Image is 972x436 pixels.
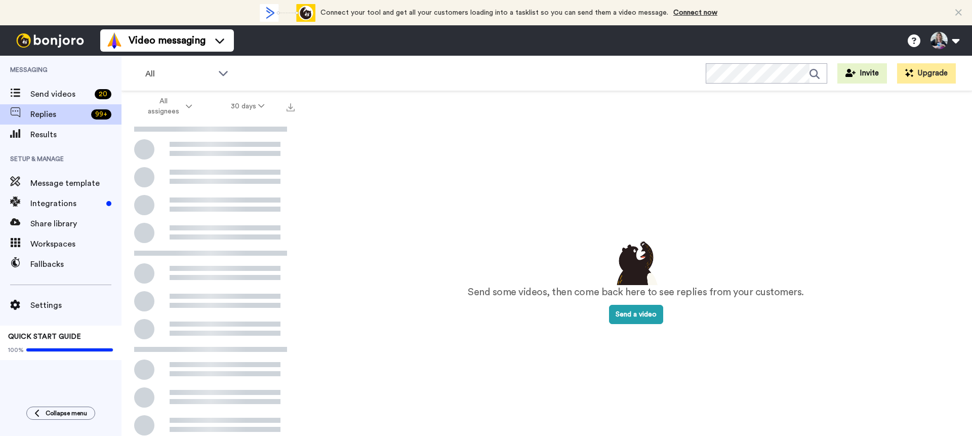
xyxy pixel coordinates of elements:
span: Message template [30,177,121,189]
button: Collapse menu [26,407,95,420]
button: All assignees [124,92,212,121]
p: Send some videos, then come back here to see replies from your customers. [468,285,804,300]
button: Export all results that match these filters now. [283,99,298,114]
button: Invite [837,63,887,84]
div: 99 + [91,109,111,120]
span: All [145,68,213,80]
span: Send videos [30,88,91,100]
span: Share library [30,218,121,230]
a: Connect now [673,9,717,16]
span: Results [30,129,121,141]
span: QUICK START GUIDE [8,333,81,340]
span: Settings [30,299,121,311]
div: 20 [95,89,111,99]
img: bj-logo-header-white.svg [12,33,88,48]
div: animation [260,4,315,22]
button: 30 days [212,97,284,115]
span: All assignees [143,96,184,116]
button: Upgrade [897,63,956,84]
span: 100% [8,346,24,354]
span: Connect your tool and get all your customers loading into a tasklist so you can send them a video... [320,9,668,16]
span: Replies [30,108,87,121]
img: export.svg [287,103,295,111]
span: Integrations [30,197,102,210]
span: Collapse menu [46,409,87,417]
img: vm-color.svg [106,32,123,49]
a: Send a video [609,311,663,318]
span: Workspaces [30,238,121,250]
button: Send a video [609,305,663,324]
img: results-emptystates.png [611,239,661,285]
span: Fallbacks [30,258,121,270]
span: Video messaging [129,33,206,48]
